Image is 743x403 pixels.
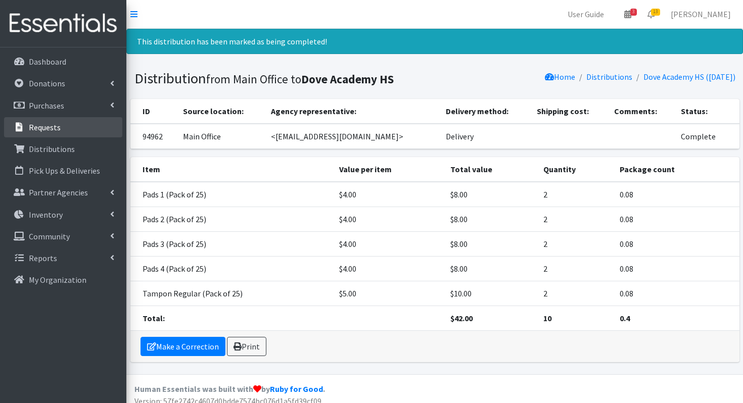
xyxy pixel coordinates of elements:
[134,384,325,394] strong: Human Essentials was built with by .
[614,231,739,256] td: 0.08
[663,4,739,24] a: [PERSON_NAME]
[531,99,609,124] th: Shipping cost:
[614,281,739,306] td: 0.08
[29,187,88,197] p: Partner Agencies
[444,182,537,207] td: $8.00
[4,139,122,159] a: Distributions
[29,275,86,285] p: My Organization
[450,313,473,323] strong: $42.00
[537,182,614,207] td: 2
[126,29,743,54] div: This distribution has been marked as being completed!
[630,9,637,16] span: 3
[620,313,630,323] strong: 0.4
[614,207,739,231] td: 0.08
[177,99,265,124] th: Source location:
[130,124,177,149] td: 94962
[333,256,444,281] td: $4.00
[333,207,444,231] td: $4.00
[265,99,440,124] th: Agency representative:
[4,117,122,137] a: Requests
[675,99,739,124] th: Status:
[537,231,614,256] td: 2
[130,99,177,124] th: ID
[333,231,444,256] td: $4.00
[333,182,444,207] td: $4.00
[545,72,575,82] a: Home
[586,72,632,82] a: Distributions
[444,281,537,306] td: $10.00
[543,313,551,323] strong: 10
[651,9,660,16] span: 13
[130,157,334,182] th: Item
[130,281,334,306] td: Tampon Regular (Pack of 25)
[560,4,612,24] a: User Guide
[4,52,122,72] a: Dashboard
[206,72,394,86] small: from Main Office to
[614,182,739,207] td: 0.08
[537,157,614,182] th: Quantity
[675,124,739,149] td: Complete
[614,256,739,281] td: 0.08
[444,231,537,256] td: $8.00
[537,281,614,306] td: 2
[608,99,675,124] th: Comments:
[130,231,334,256] td: Pads 3 (Pack of 25)
[440,124,530,149] td: Delivery
[301,72,394,86] b: Dove Academy HS
[130,207,334,231] td: Pads 2 (Pack of 25)
[29,78,65,88] p: Donations
[444,157,537,182] th: Total value
[134,70,431,87] h1: Distribution
[444,207,537,231] td: $8.00
[639,4,663,24] a: 13
[29,166,100,176] p: Pick Ups & Deliveries
[333,281,444,306] td: $5.00
[4,95,122,116] a: Purchases
[614,157,739,182] th: Package count
[333,157,444,182] th: Value per item
[4,73,122,93] a: Donations
[4,161,122,181] a: Pick Ups & Deliveries
[29,144,75,154] p: Distributions
[227,337,266,356] a: Print
[4,270,122,290] a: My Organization
[4,226,122,246] a: Community
[29,210,63,220] p: Inventory
[143,313,165,323] strong: Total:
[270,384,323,394] a: Ruby for Good
[29,253,57,263] p: Reports
[440,99,530,124] th: Delivery method:
[643,72,735,82] a: Dove Academy HS ([DATE])
[29,57,66,67] p: Dashboard
[177,124,265,149] td: Main Office
[130,256,334,281] td: Pads 4 (Pack of 25)
[4,7,122,40] img: HumanEssentials
[130,182,334,207] td: Pads 1 (Pack of 25)
[537,207,614,231] td: 2
[616,4,639,24] a: 3
[4,248,122,268] a: Reports
[4,182,122,203] a: Partner Agencies
[29,231,70,241] p: Community
[29,100,64,111] p: Purchases
[29,122,61,132] p: Requests
[265,124,440,149] td: <[EMAIL_ADDRESS][DOMAIN_NAME]>
[141,337,225,356] a: Make a Correction
[537,256,614,281] td: 2
[4,205,122,225] a: Inventory
[444,256,537,281] td: $8.00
